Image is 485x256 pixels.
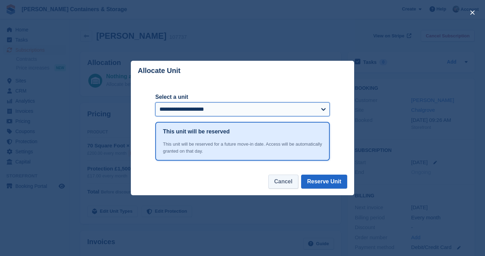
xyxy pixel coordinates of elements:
p: Allocate Unit [138,67,180,75]
button: Cancel [268,175,298,189]
button: close [467,7,478,18]
button: Reserve Unit [301,175,347,189]
h1: This unit will be reserved [163,127,230,136]
label: Select a unit [155,93,330,101]
div: This unit will be reserved for a future move-in date. Access will be automatically granted on tha... [163,141,322,154]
